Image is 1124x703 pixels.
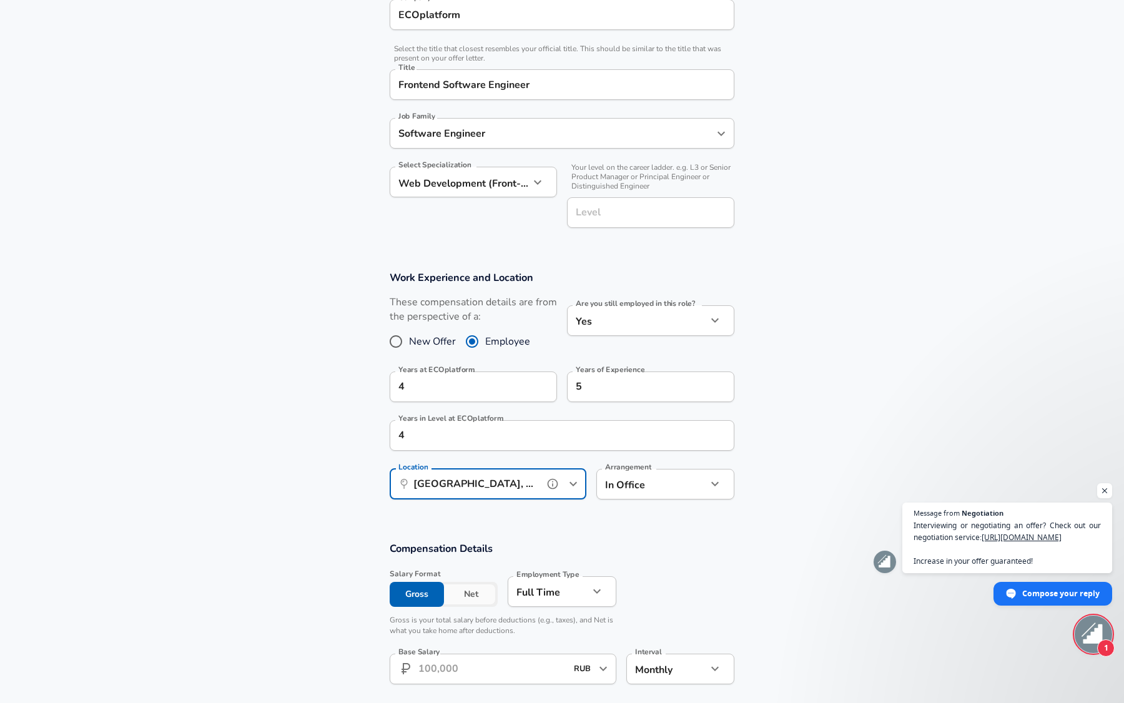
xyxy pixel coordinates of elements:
[390,569,498,579] span: Salary Format
[398,463,428,471] label: Location
[914,509,960,516] span: Message from
[390,371,530,402] input: 0
[712,125,730,142] button: Open
[567,163,734,191] span: Your level on the career ladder. e.g. L3 or Senior Product Manager or Principal Engineer or Disti...
[390,420,707,451] input: 1
[390,167,530,197] div: Web Development (Front-End)
[398,648,440,656] label: Base Salary
[409,334,456,349] span: New Offer
[395,124,710,143] input: Software Engineer
[635,648,662,656] label: Interval
[564,475,582,493] button: Open
[567,371,707,402] input: 7
[1022,583,1100,604] span: Compose your reply
[390,541,734,556] h3: Compensation Details
[605,463,651,471] label: Arrangement
[398,64,415,71] label: Title
[390,615,616,636] p: Gross is your total salary before deductions (e.g., taxes), and Net is what you take home after d...
[418,654,566,684] input: 100,000
[1075,616,1112,653] div: Open chat
[398,112,435,120] label: Job Family
[444,582,498,607] button: Net
[516,571,579,578] label: Employment Type
[576,300,695,307] label: Are you still employed in this role?
[398,415,503,422] label: Years in Level at ECOplatform
[567,305,707,336] div: Yes
[390,295,557,324] label: These compensation details are from the perspective of a:
[1097,639,1115,657] span: 1
[576,366,644,373] label: Years of Experience
[395,75,729,94] input: Software Engineer
[395,5,729,24] input: Google
[626,654,707,684] div: Monthly
[398,161,471,169] label: Select Specialization
[962,509,1003,516] span: Negotiation
[390,270,734,285] h3: Work Experience and Location
[398,366,475,373] label: Years at ECOplatform
[390,44,734,63] span: Select the title that closest resembles your official title. This should be similar to the title ...
[390,582,444,607] button: Gross
[508,576,588,607] div: Full Time
[485,334,530,349] span: Employee
[594,660,612,677] button: Open
[543,474,562,493] button: help
[596,469,688,499] div: In Office
[570,659,595,679] input: USD
[573,203,729,222] input: L3
[914,519,1101,567] span: Interviewing or negotiating an offer? Check out our negotiation service: Increase in your offer g...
